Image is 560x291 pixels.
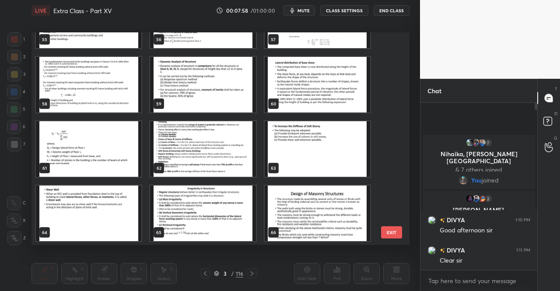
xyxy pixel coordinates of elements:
[374,5,409,16] button: End Class
[484,138,493,147] div: 7
[221,271,230,276] div: 3
[36,186,141,241] img: 1756884843ESXCFK.pdf
[320,5,368,16] button: CLASS SETTINGS
[555,86,557,92] p: T
[231,271,234,276] div: /
[459,176,468,185] img: 9d3c740ecb1b4446abd3172a233dfc7b.png
[420,133,537,270] div: grid
[7,231,26,245] div: Z
[31,5,50,16] div: LIVE
[150,121,255,177] img: 1756884843ESXCFK.pdf
[427,246,436,255] img: 3
[516,248,530,253] div: 1:11 PM
[445,245,465,255] h6: DIVYA
[7,196,26,210] div: C
[7,137,25,151] div: 7
[31,32,394,245] div: grid
[465,194,474,203] img: fc9e10489bff4e058060440591ca0fbc.jpg
[297,7,310,14] span: mute
[381,226,402,238] button: EXIT
[427,216,436,224] img: 3
[236,270,243,277] div: 116
[265,57,370,112] img: 1756884843ESXCFK.pdf
[428,207,530,228] p: [PERSON_NAME], [PERSON_NAME], [PERSON_NAME]
[7,50,25,64] div: 2
[265,121,370,177] img: 1756884843ESXCFK.pdf
[265,186,370,241] img: 1756884843ESXCFK.pdf
[471,177,482,184] span: You
[482,177,499,184] span: joined
[7,214,26,228] div: X
[7,32,25,46] div: 1
[440,218,445,223] img: no-rating-badge.077c3623.svg
[472,194,480,203] img: 908e24ecaffe4a27bcbe788d4c4ab491.jpg
[7,120,25,134] div: 6
[36,121,141,177] img: 1756884843ESXCFK.pdf
[472,138,480,147] img: 1c310a10a1dc40b08246fec768e5e460.jpg
[428,151,530,165] p: Nihaika, [PERSON_NAME][GEOGRAPHIC_DATA]
[440,248,445,253] img: no-rating-badge.077c3623.svg
[484,194,493,203] div: 2
[478,138,486,147] img: 2310f26a01f1451db1737067555323cb.jpg
[554,135,557,141] p: G
[440,226,530,235] div: Good afternoon sir
[150,57,255,112] img: 1756884843ESXCFK.pdf
[53,7,112,15] h4: Extra Class - Part XV
[7,102,25,116] div: 5
[150,186,255,241] img: 1756884843ESXCFK.pdf
[515,217,530,223] div: 1:10 PM
[440,256,530,265] div: Clear sir
[36,57,141,112] img: 1756884843ESXCFK.pdf
[420,79,448,102] p: Chat
[554,110,557,117] p: D
[7,85,25,99] div: 4
[445,215,465,224] h6: DIVYA
[428,166,530,173] p: & 7 others joined
[465,138,474,147] img: 3d5262296790493b91be36375c09e84a.jpg
[7,67,25,81] div: 3
[478,194,486,203] img: 28ce5df3c8954a6a9cb8ee1d203a45a0.jpg
[283,5,315,16] button: mute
